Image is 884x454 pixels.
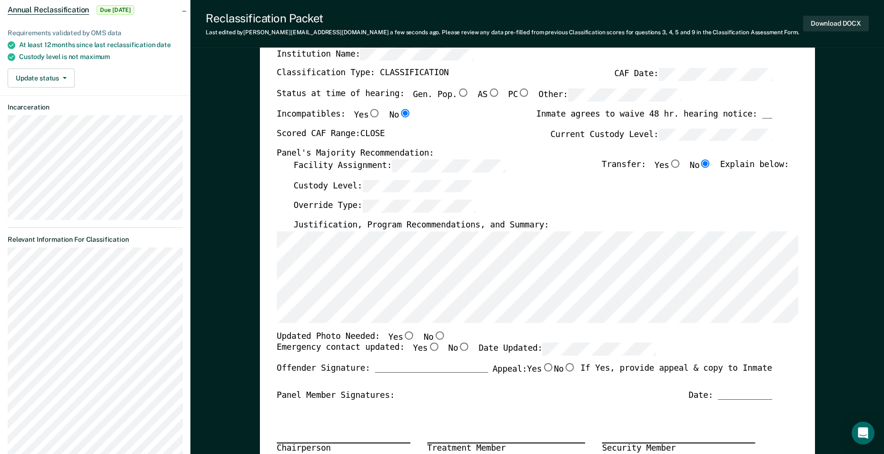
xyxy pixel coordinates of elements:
[457,89,469,97] input: Gen. Pop.
[388,331,415,343] label: Yes
[803,16,869,31] button: Download DOCX
[8,69,75,88] button: Update status
[277,109,411,128] div: Incompatibles:
[8,236,183,244] dt: Relevant Information For Classification
[568,89,681,101] input: Other:
[399,109,411,118] input: No
[518,89,530,97] input: PC
[614,69,772,81] label: CAF Date:
[448,343,470,356] label: No
[277,343,656,364] div: Emergency contact updated:
[362,200,476,213] input: Override Type:
[293,159,505,172] label: Facility Assignment:
[669,159,681,168] input: Yes
[508,89,530,101] label: PC
[368,109,381,118] input: Yes
[277,363,772,390] div: Offender Signature: _______________________ If Yes, provide appeal & copy to Inmate
[277,128,385,141] label: Scored CAF Range: CLOSE
[206,29,799,36] div: Last edited by [PERSON_NAME][EMAIL_ADDRESS][DOMAIN_NAME] . Please review any data pre-filled from...
[424,331,446,343] label: No
[536,109,772,128] div: Inmate agrees to waive 48 hr. hearing notice: __
[413,89,469,101] label: Gen. Pop.
[554,363,576,375] label: No
[80,53,110,60] span: maximum
[542,363,554,372] input: Yes
[413,343,439,356] label: Yes
[427,343,440,352] input: Yes
[8,29,183,37] div: Requirements validated by OMS data
[852,422,874,444] div: Open Intercom Messenger
[658,69,772,81] input: CAF Date:
[699,159,712,168] input: No
[392,159,505,172] input: Facility Assignment:
[492,363,576,383] label: Appeal:
[277,69,448,81] label: Classification Type: CLASSIFICATION
[8,5,89,15] span: Annual Reclassification
[688,390,772,401] div: Date: ___________
[390,29,439,36] span: a few seconds ago
[277,89,681,109] div: Status at time of hearing:
[487,89,500,97] input: AS
[658,128,772,141] input: Current Custody Level:
[19,41,183,49] div: At least 12 months since last reclassification
[293,180,476,193] label: Custody Level:
[389,109,411,121] label: No
[542,343,656,356] input: Date Updated:
[654,159,681,172] label: Yes
[602,159,789,180] div: Transfer: Explain below:
[478,343,656,356] label: Date Updated:
[403,331,415,340] input: Yes
[8,103,183,111] dt: Incarceration
[477,89,499,101] label: AS
[550,128,772,141] label: Current Custody Level:
[433,331,446,340] input: No
[293,220,549,231] label: Justification, Program Recommendations, and Summary:
[206,11,799,25] div: Reclassification Packet
[277,331,446,343] div: Updated Photo Needed:
[360,48,474,61] input: Institution Name:
[527,363,554,375] label: Yes
[97,5,134,15] span: Due [DATE]
[277,148,772,159] div: Panel's Majority Recommendation:
[157,41,170,49] span: date
[354,109,380,121] label: Yes
[19,53,183,61] div: Custody level is not
[690,159,712,172] label: No
[293,200,476,213] label: Override Type:
[458,343,470,352] input: No
[277,390,395,401] div: Panel Member Signatures:
[277,48,474,61] label: Institution Name:
[538,89,681,101] label: Other:
[362,180,476,193] input: Custody Level:
[564,363,576,372] input: No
